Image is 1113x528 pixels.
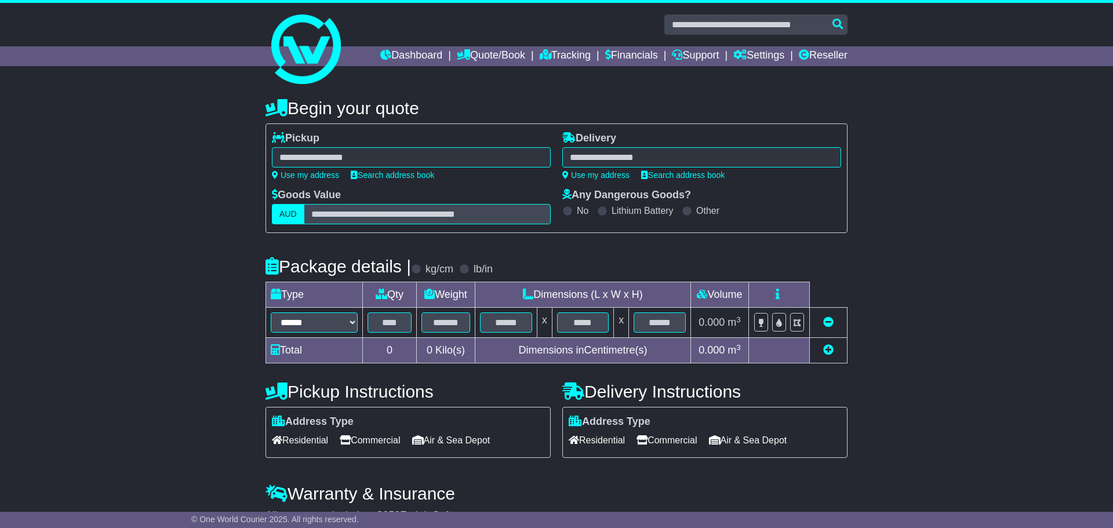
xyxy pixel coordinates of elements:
label: No [577,205,588,216]
a: Support [672,46,719,66]
a: Remove this item [823,316,834,328]
label: kg/cm [425,263,453,276]
label: Goods Value [272,189,341,202]
a: Settings [733,46,784,66]
a: Quote/Book [457,46,525,66]
span: 0 [427,344,432,356]
label: AUD [272,204,304,224]
span: Air & Sea Depot [412,431,490,449]
h4: Package details | [265,257,411,276]
h4: Warranty & Insurance [265,484,848,503]
td: Weight [417,282,475,308]
label: Other [696,205,719,216]
label: lb/in [474,263,493,276]
span: 0.000 [699,316,725,328]
span: 0.000 [699,344,725,356]
h4: Delivery Instructions [562,382,848,401]
sup: 3 [736,315,741,324]
td: x [537,308,552,338]
span: Residential [272,431,328,449]
span: Commercial [340,431,400,449]
a: Financials [605,46,658,66]
td: Dimensions in Centimetre(s) [475,338,690,363]
label: Lithium Battery [612,205,674,216]
h4: Begin your quote [265,99,848,118]
td: Type [266,282,363,308]
label: Address Type [569,416,650,428]
label: Any Dangerous Goods? [562,189,691,202]
a: Dashboard [380,46,442,66]
span: Commercial [636,431,697,449]
div: All our quotes include a $ FreightSafe warranty. [265,509,848,522]
a: Use my address [562,170,630,180]
a: Add new item [823,344,834,356]
td: 0 [363,338,417,363]
td: Kilo(s) [417,338,475,363]
td: x [614,308,629,338]
a: Reseller [799,46,848,66]
span: Air & Sea Depot [709,431,787,449]
a: Search address book [351,170,434,180]
td: Total [266,338,363,363]
td: Volume [690,282,748,308]
span: m [728,316,741,328]
sup: 3 [736,343,741,352]
a: Tracking [540,46,591,66]
h4: Pickup Instructions [265,382,551,401]
a: Use my address [272,170,339,180]
span: Residential [569,431,625,449]
td: Dimensions (L x W x H) [475,282,690,308]
span: 250 [383,509,400,521]
td: Qty [363,282,417,308]
a: Search address book [641,170,725,180]
span: m [728,344,741,356]
label: Address Type [272,416,354,428]
label: Delivery [562,132,616,145]
span: © One World Courier 2025. All rights reserved. [191,515,359,524]
label: Pickup [272,132,319,145]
